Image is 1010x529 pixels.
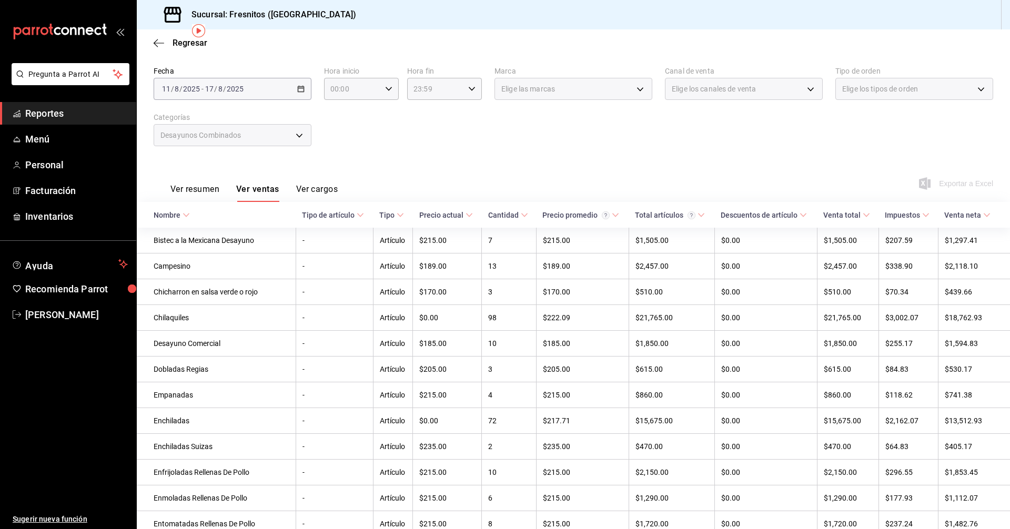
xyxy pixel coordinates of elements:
[536,460,629,485] td: $215.00
[373,357,413,382] td: Artículo
[236,184,279,202] button: Ver ventas
[179,85,183,93] span: /
[201,85,204,93] span: -
[482,228,537,253] td: 7
[296,253,373,279] td: -
[629,357,714,382] td: $615.00
[542,211,610,219] div: Precio promedio
[413,460,482,485] td: $215.00
[296,357,373,382] td: -
[413,253,482,279] td: $189.00
[714,408,817,434] td: $0.00
[170,184,219,202] button: Ver resumen
[413,305,482,331] td: $0.00
[629,253,714,279] td: $2,457.00
[12,63,129,85] button: Pregunta a Parrot AI
[482,331,537,357] td: 10
[878,460,938,485] td: $296.55
[154,114,311,121] label: Categorías
[938,253,1010,279] td: $2,118.10
[137,331,296,357] td: Desayuno Comercial
[938,434,1010,460] td: $405.17
[373,253,413,279] td: Artículo
[629,460,714,485] td: $2,150.00
[137,279,296,305] td: Chicharron en salsa verde o rojo
[938,408,1010,434] td: $13,512.93
[373,382,413,408] td: Artículo
[413,228,482,253] td: $215.00
[137,485,296,511] td: Enmoladas Rellenas De Pollo
[817,460,878,485] td: $2,150.00
[944,211,981,219] div: Venta neta
[938,460,1010,485] td: $1,853.45
[714,331,817,357] td: $0.00
[137,357,296,382] td: Dobladas Regias
[629,382,714,408] td: $860.00
[161,85,171,93] input: --
[373,434,413,460] td: Artículo
[817,485,878,511] td: $1,290.00
[542,211,619,219] span: Precio promedio
[413,434,482,460] td: $235.00
[938,382,1010,408] td: $741.38
[25,282,128,296] span: Recomienda Parrot
[714,485,817,511] td: $0.00
[482,279,537,305] td: 3
[629,434,714,460] td: $470.00
[688,211,695,219] svg: El total artículos considera cambios de precios en los artículos así como costos adicionales por ...
[419,211,463,219] div: Precio actual
[536,357,629,382] td: $205.00
[721,211,807,219] span: Descuentos de artículo
[817,357,878,382] td: $615.00
[878,408,938,434] td: $2,162.07
[938,228,1010,253] td: $1,297.41
[536,228,629,253] td: $215.00
[817,279,878,305] td: $510.00
[536,305,629,331] td: $222.09
[413,382,482,408] td: $215.00
[488,211,519,219] div: Cantidad
[629,279,714,305] td: $510.00
[714,434,817,460] td: $0.00
[173,38,207,48] span: Regresar
[878,485,938,511] td: $177.93
[536,382,629,408] td: $215.00
[629,331,714,357] td: $1,850.00
[878,382,938,408] td: $118.62
[296,305,373,331] td: -
[296,228,373,253] td: -
[885,211,920,219] div: Impuestos
[482,485,537,511] td: 6
[885,211,930,219] span: Impuestos
[944,211,991,219] span: Venta neta
[721,211,797,219] div: Descuentos de artículo
[938,279,1010,305] td: $439.66
[183,8,356,21] h3: Sucursal: Fresnitos ([GEOGRAPHIC_DATA])
[629,408,714,434] td: $15,675.00
[192,24,205,37] button: Tooltip marker
[878,305,938,331] td: $3,002.07
[25,184,128,198] span: Facturación
[714,253,817,279] td: $0.00
[413,357,482,382] td: $205.00
[25,132,128,146] span: Menú
[482,305,537,331] td: 98
[373,408,413,434] td: Artículo
[817,228,878,253] td: $1,505.00
[205,85,214,93] input: --
[137,408,296,434] td: Enchiladas
[482,253,537,279] td: 13
[296,460,373,485] td: -
[482,357,537,382] td: 3
[714,460,817,485] td: $0.00
[714,279,817,305] td: $0.00
[226,85,244,93] input: ----
[878,331,938,357] td: $255.17
[379,211,404,219] span: Tipo
[665,67,823,75] label: Canal de venta
[629,305,714,331] td: $21,765.00
[154,38,207,48] button: Regresar
[817,305,878,331] td: $21,765.00
[823,211,861,219] div: Venta total
[25,158,128,172] span: Personal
